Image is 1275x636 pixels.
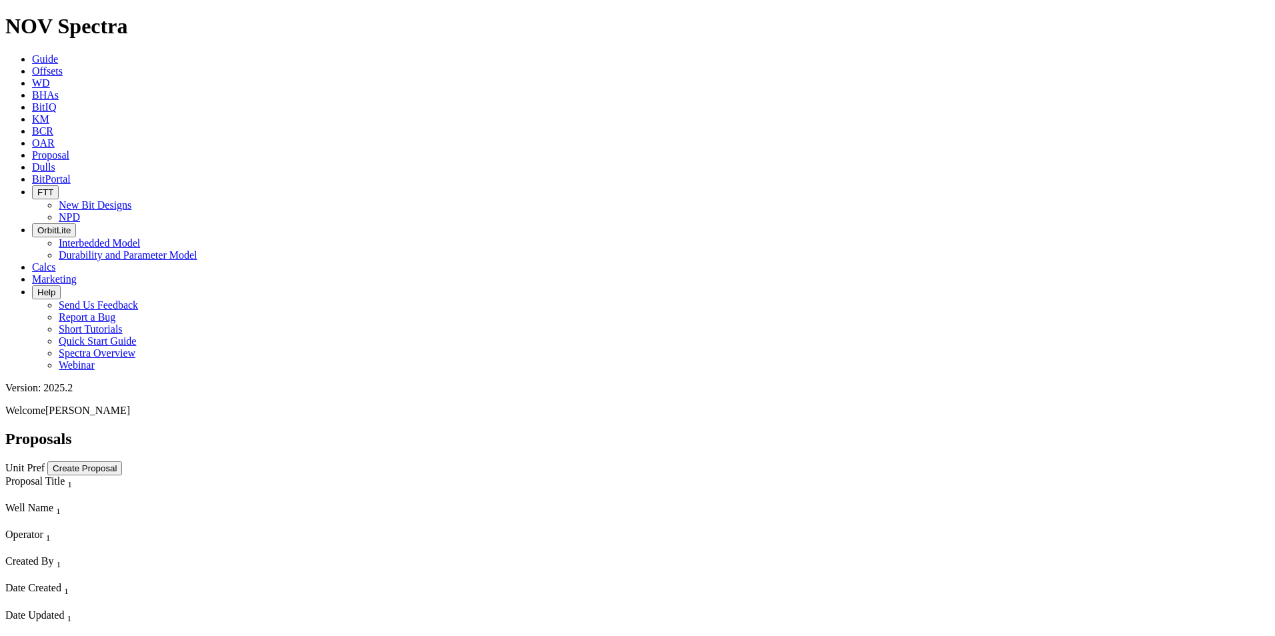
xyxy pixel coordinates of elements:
span: [PERSON_NAME] [45,405,130,416]
a: Spectra Overview [59,347,135,359]
div: Column Menu [5,517,208,529]
span: Sort None [67,609,71,621]
div: Column Menu [5,543,208,555]
a: Proposal [32,149,69,161]
a: Webinar [59,359,95,371]
a: Unit Pref [5,462,45,473]
a: Send Us Feedback [59,299,138,311]
p: Welcome [5,405,1270,417]
sub: 1 [56,506,61,516]
div: Date Updated Sort None [5,609,207,624]
span: Date Updated [5,609,64,621]
div: Column Menu [5,490,208,502]
span: Sort None [67,475,72,487]
div: Column Menu [5,624,207,636]
span: Sort None [46,529,51,540]
span: Date Created [5,582,61,593]
div: Sort None [5,582,207,609]
a: KM [32,113,49,125]
button: Create Proposal [47,461,122,475]
div: Proposal Title Sort None [5,475,208,490]
span: Sort None [56,502,61,513]
sub: 1 [46,533,51,543]
a: Interbedded Model [59,237,140,249]
div: Column Menu [5,597,207,609]
a: Quick Start Guide [59,335,136,347]
div: Sort None [5,609,207,636]
div: Sort None [5,529,208,555]
sub: 1 [67,613,71,623]
span: Well Name [5,502,53,513]
a: Durability and Parameter Model [59,249,197,261]
span: Operator [5,529,43,540]
a: NPD [59,211,80,223]
div: Column Menu [5,570,208,582]
a: BHAs [32,89,59,101]
button: OrbitLite [32,223,76,237]
sub: 1 [67,479,72,489]
div: Created By Sort None [5,555,208,570]
a: Short Tutorials [59,323,123,335]
div: Sort None [5,475,208,502]
sub: 1 [64,587,69,597]
a: Dulls [32,161,55,173]
a: BitIQ [32,101,56,113]
h1: NOV Spectra [5,14,1270,39]
a: WD [32,77,50,89]
h2: Proposals [5,430,1270,448]
div: Date Created Sort None [5,582,207,597]
a: BitPortal [32,173,71,185]
span: OrbitLite [37,225,71,235]
a: Report a Bug [59,311,115,323]
span: Sort None [64,582,69,593]
span: Proposal Title [5,475,65,487]
div: Sort None [5,502,208,529]
button: Help [32,285,61,299]
span: FTT [37,187,53,197]
a: OAR [32,137,55,149]
button: FTT [32,185,59,199]
a: BCR [32,125,53,137]
a: Offsets [32,65,63,77]
div: Operator Sort None [5,529,208,543]
a: Marketing [32,273,77,285]
div: Version: 2025.2 [5,382,1270,394]
span: Created By [5,555,53,567]
sub: 1 [56,559,61,569]
div: Well Name Sort None [5,502,208,517]
div: Sort None [5,555,208,582]
span: Help [37,287,55,297]
a: Guide [32,53,58,65]
a: Calcs [32,261,56,273]
span: Sort None [56,555,61,567]
a: New Bit Designs [59,199,131,211]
